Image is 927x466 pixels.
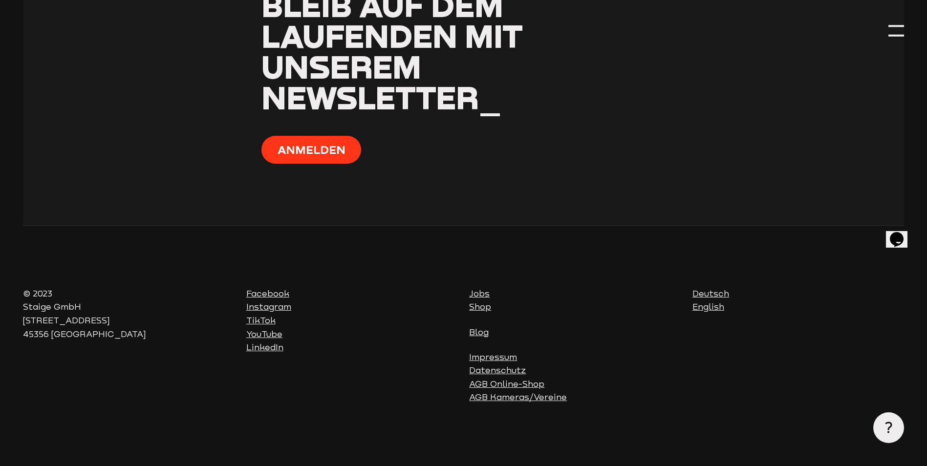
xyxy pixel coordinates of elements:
[469,392,567,402] a: AGB Kameras/Vereine
[469,352,517,362] a: Impressum
[692,289,729,298] a: Deutsch
[246,342,283,352] a: LinkedIn
[246,302,291,312] a: Instagram
[261,78,501,116] span: Newsletter_
[469,379,544,389] a: AGB Online-Shop
[469,327,489,337] a: Blog
[246,329,282,339] a: YouTube
[246,316,276,325] a: TikTok
[692,302,724,312] a: English
[246,289,289,298] a: Facebook
[469,302,491,312] a: Shop
[469,365,526,375] a: Datenschutz
[23,287,235,341] p: © 2023 Staige GmbH [STREET_ADDRESS] 45356 [GEOGRAPHIC_DATA]
[261,136,361,164] button: Anmelden
[469,289,490,298] a: Jobs
[886,218,917,248] iframe: chat widget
